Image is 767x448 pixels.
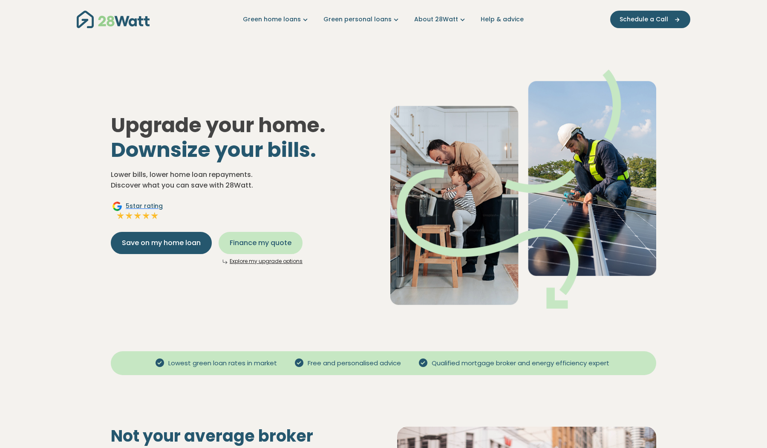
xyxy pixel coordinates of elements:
img: Full star [125,211,133,220]
h1: Upgrade your home. [111,113,377,162]
img: Dad helping toddler [390,69,656,309]
button: Save on my home loan [111,232,212,254]
img: Google [112,201,122,211]
a: Green personal loans [323,15,401,24]
a: Green home loans [243,15,310,24]
img: Full star [133,211,142,220]
a: Google5star ratingFull starFull starFull starFull starFull star [111,201,164,222]
a: About 28Watt [414,15,467,24]
span: 5 star rating [126,202,163,211]
a: Help & advice [481,15,524,24]
span: Save on my home loan [122,238,201,248]
p: Lower bills, lower home loan repayments. Discover what you can save with 28Watt. [111,169,377,191]
a: Explore my upgrade options [230,257,303,265]
span: Free and personalised advice [304,358,404,368]
img: 28Watt [77,11,150,28]
span: Finance my quote [230,238,291,248]
button: Finance my quote [219,232,303,254]
span: Downsize your bills. [111,136,316,164]
span: Qualified mortgage broker and energy efficiency expert [428,358,613,368]
nav: Main navigation [77,9,690,30]
span: Lowest green loan rates in market [165,358,280,368]
button: Schedule a Call [610,11,690,28]
span: Schedule a Call [620,15,668,24]
img: Full star [150,211,159,220]
img: Full star [116,211,125,220]
h2: Not your average broker [111,426,370,446]
img: Full star [142,211,150,220]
